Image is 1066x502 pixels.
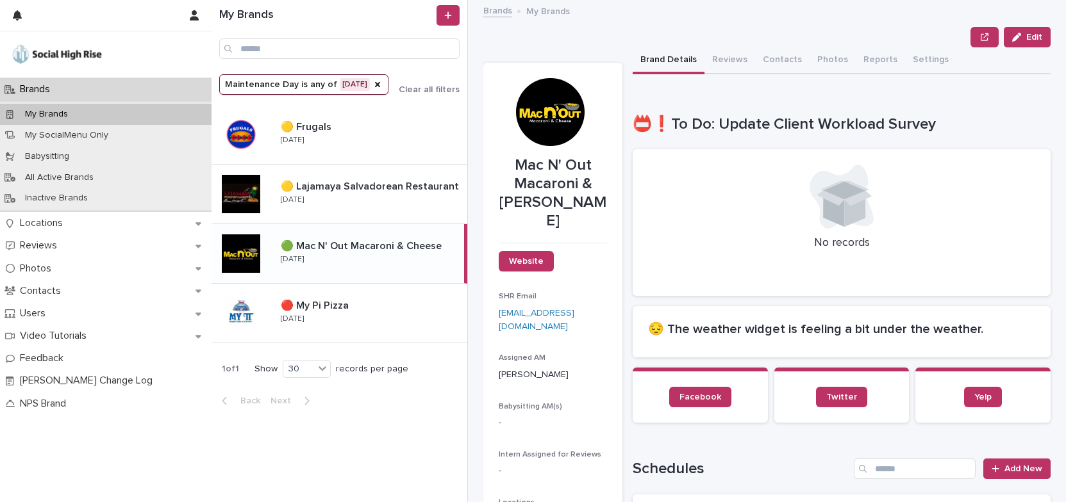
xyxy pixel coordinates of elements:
[219,38,460,59] input: Search
[826,393,857,401] span: Twitter
[509,257,544,266] span: Website
[399,85,460,94] span: Clear all filters
[499,464,607,478] p: -
[281,136,304,145] p: [DATE]
[283,362,314,376] div: 30
[526,3,570,17] p: My Brands
[336,364,408,375] p: records per page
[669,387,731,407] a: Facebook
[254,364,278,375] p: Show
[15,109,78,120] p: My Brands
[499,451,601,458] span: Intern Assigned for Reviews
[974,393,992,401] span: Yelp
[633,460,849,478] h1: Schedules
[271,396,299,405] span: Next
[499,416,607,430] p: -
[499,368,607,382] p: [PERSON_NAME]
[212,224,467,284] a: 🟢 Mac N' Out Macaroni & Cheese🟢 Mac N' Out Macaroni & Cheese [DATE]
[212,105,467,165] a: 🟡 Frugals🟡 Frugals [DATE]
[648,236,1035,250] p: No records
[633,115,1051,134] h1: 📛❗To Do: Update Client Workload Survey
[679,393,721,401] span: Facebook
[15,217,73,229] p: Locations
[212,395,265,407] button: Back
[856,47,905,74] button: Reports
[281,297,351,312] p: 🔴 My Pi Pizza
[219,74,388,95] button: Maintenance Day
[704,47,755,74] button: Reviews
[281,118,334,133] p: 🟡 Frugals
[1026,33,1042,42] span: Edit
[15,263,62,275] p: Photos
[483,3,512,17] a: Brands
[15,193,98,204] p: Inactive Brands
[233,396,260,405] span: Back
[499,354,545,362] span: Assigned AM
[1004,27,1051,47] button: Edit
[15,172,104,183] p: All Active Brands
[648,321,1035,337] h2: 😔 The weather widget is feeling a bit under the weather.
[499,156,607,230] p: Mac N' Out Macaroni & [PERSON_NAME]
[281,195,304,204] p: [DATE]
[388,85,460,94] button: Clear all filters
[10,42,104,67] img: o5DnuTxEQV6sW9jFYBBf
[499,309,574,331] a: [EMAIL_ADDRESS][DOMAIN_NAME]
[212,165,467,224] a: 🟡 Lajamaya Salvadorean Restaurant🟡 Lajamaya Salvadorean Restaurant [DATE]
[1004,464,1042,473] span: Add New
[15,151,79,162] p: Babysitting
[499,403,562,410] span: Babysitting AM(s)
[816,387,867,407] a: Twitter
[15,330,97,342] p: Video Tutorials
[281,238,444,252] p: 🟢 Mac N' Out Macaroni & Cheese
[810,47,856,74] button: Photos
[755,47,810,74] button: Contacts
[854,458,976,479] input: Search
[15,239,67,252] p: Reviews
[983,458,1051,479] a: Add New
[964,387,1002,407] a: Yelp
[905,47,956,74] button: Settings
[15,83,60,95] p: Brands
[15,352,74,364] p: Feedback
[15,398,76,410] p: NPS Brand
[212,353,249,385] p: 1 of 1
[281,314,304,323] p: [DATE]
[499,293,537,300] span: SHR Email
[633,47,704,74] button: Brand Details
[219,8,434,22] h1: My Brands
[15,307,56,320] p: Users
[15,375,163,387] p: [PERSON_NAME] Change Log
[212,284,467,343] a: 🔴 My Pi Pizza🔴 My Pi Pizza [DATE]
[499,251,554,271] a: Website
[265,395,320,407] button: Next
[281,178,462,193] p: 🟡 Lajamaya Salvadorean Restaurant
[281,255,304,264] p: [DATE]
[15,285,71,297] p: Contacts
[15,130,119,141] p: My SocialMenu Only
